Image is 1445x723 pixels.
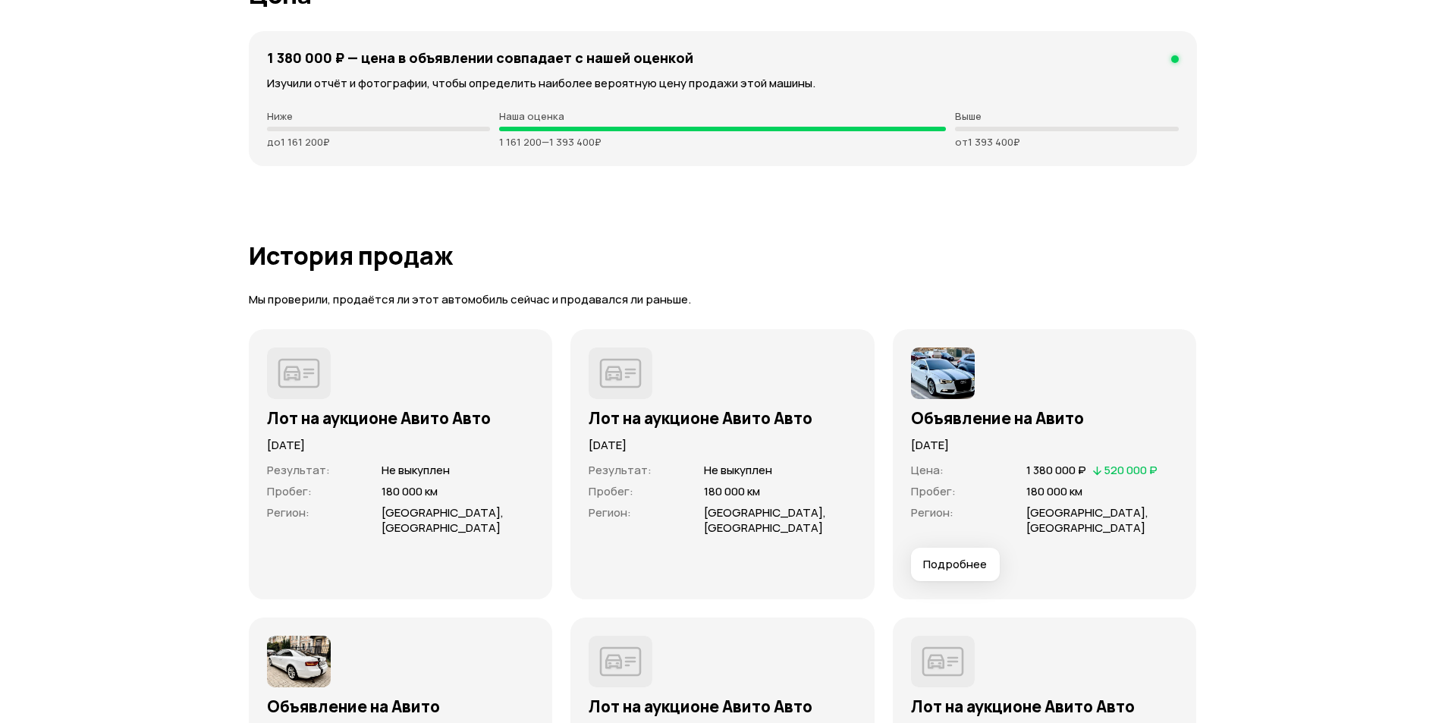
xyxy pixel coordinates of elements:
span: [GEOGRAPHIC_DATA], [GEOGRAPHIC_DATA] [382,505,504,536]
p: Мы проверили, продаётся ли этот автомобиль сейчас и продавался ли раньше. [249,292,1197,308]
p: [DATE] [267,437,535,454]
p: [DATE] [911,437,1179,454]
p: Изучили отчёт и фотографии, чтобы определить наиболее вероятную цену продажи этой машины. [267,75,1179,92]
h3: Объявление на Авито [267,696,535,716]
span: 1 380 000 ₽ [1026,462,1086,478]
h3: Объявление на Авито [911,408,1179,428]
span: Не выкуплен [704,462,772,478]
p: Наша оценка [499,110,946,122]
h1: История продаж [249,242,1197,269]
h4: 1 380 000 ₽ — цена в объявлении cовпадает с нашей оценкой [267,49,693,66]
h3: Лот на аукционе Авито Авто [267,408,535,428]
p: Ниже [267,110,491,122]
span: Результат : [589,462,652,478]
span: Подробнее [923,557,987,572]
span: 180 000 км [382,483,438,499]
span: Не выкуплен [382,462,450,478]
span: Пробег : [911,483,956,499]
span: Результат : [267,462,330,478]
span: Пробег : [589,483,633,499]
p: до 1 161 200 ₽ [267,136,491,148]
h3: Лот на аукционе Авито Авто [589,696,856,716]
h3: Лот на аукционе Авито Авто [589,408,856,428]
span: 180 000 км [704,483,760,499]
p: [DATE] [589,437,856,454]
span: Цена : [911,462,944,478]
p: от 1 393 400 ₽ [955,136,1179,148]
button: Подробнее [911,548,1000,581]
span: 180 000 км [1026,483,1082,499]
p: 1 161 200 — 1 393 400 ₽ [499,136,946,148]
p: Выше [955,110,1179,122]
span: Пробег : [267,483,312,499]
span: [GEOGRAPHIC_DATA], [GEOGRAPHIC_DATA] [704,505,826,536]
span: [GEOGRAPHIC_DATA], [GEOGRAPHIC_DATA] [1026,505,1148,536]
span: 520 000 ₽ [1104,462,1158,478]
span: Регион : [267,505,309,520]
span: Регион : [589,505,631,520]
span: Регион : [911,505,953,520]
h3: Лот на аукционе Авито Авто [911,696,1179,716]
